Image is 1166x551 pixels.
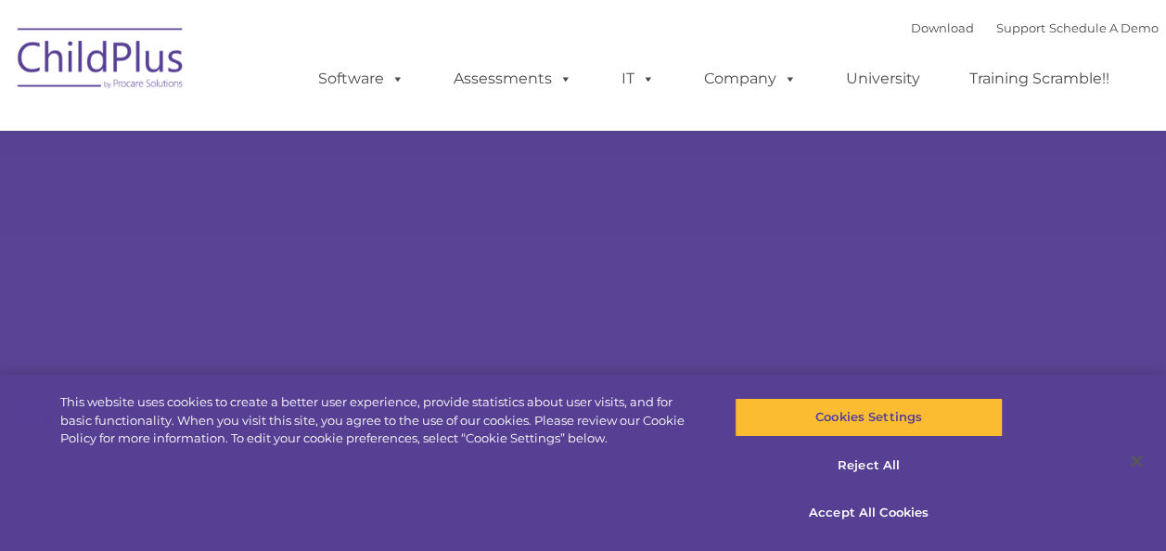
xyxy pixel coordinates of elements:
[300,60,423,97] a: Software
[60,393,699,448] div: This website uses cookies to create a better user experience, provide statistics about user visit...
[735,493,1003,532] button: Accept All Cookies
[735,398,1003,437] button: Cookies Settings
[1049,20,1159,35] a: Schedule A Demo
[911,20,1159,35] font: |
[827,60,939,97] a: University
[435,60,591,97] a: Assessments
[1116,441,1157,481] button: Close
[735,446,1003,485] button: Reject All
[8,15,194,108] img: ChildPlus by Procare Solutions
[603,60,673,97] a: IT
[996,20,1045,35] a: Support
[911,20,974,35] a: Download
[951,60,1128,97] a: Training Scramble!!
[686,60,815,97] a: Company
